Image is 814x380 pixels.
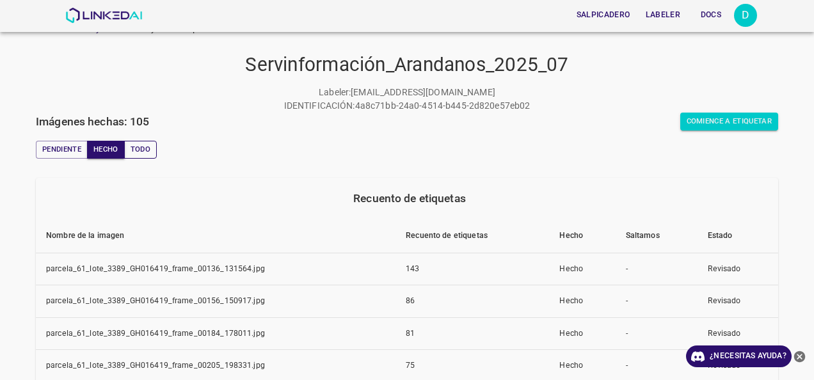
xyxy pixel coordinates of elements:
button: Todo [124,141,157,159]
th: Estado [698,219,778,253]
a: Salpicadero [569,2,638,28]
button: Docs [690,4,731,26]
div: Recuento de etiquetas [46,189,773,207]
h6: Imágenes hechas: 105 [36,113,150,131]
button: Hecho [87,141,125,159]
th: Nombre de la imagen [36,219,395,253]
td: - [616,285,698,318]
button: Cerrar Ayuda [792,345,808,367]
th: Recuento de etiquetas [395,219,549,253]
td: Hecho [549,253,615,285]
button: Comience a etiquetar [680,113,779,131]
div: D [734,4,757,27]
th: Hecho [549,219,615,253]
a: Labeler [638,2,688,28]
td: Hecho [549,285,615,318]
td: Revisado [698,253,778,285]
h4: Servinformación_Arandanos_2025_07 [36,53,778,77]
td: 143 [395,253,549,285]
button: Salpicadero [571,4,635,26]
td: parcela_61_lote_3389_GH016419_frame_00184_178011.jpg [36,317,395,350]
td: - [616,253,698,285]
font: Hecho [93,143,118,156]
font: ¿Necesitas ayuda? [710,349,786,363]
td: 81 [395,317,549,350]
button: Pendiente [36,141,88,159]
a: ¿Necesitas ayuda? [686,345,792,367]
th: Saltamos [616,219,698,253]
img: Linked AI [65,8,143,23]
td: Revisado [698,317,778,350]
p: Labeler : [319,86,351,99]
td: parcela_61_lote_3389_GH016419_frame_00156_150917.jpg [36,285,395,318]
p: 4a8c71bb-24a0-4514-b445-2d820e57eb02 [355,99,531,113]
button: Labeler [641,4,685,26]
td: Hecho [549,317,615,350]
a: Docs [688,2,734,28]
td: - [616,317,698,350]
td: 86 [395,285,549,318]
p: IDENTIFICACIÓN: [284,99,355,113]
td: parcela_61_lote_3389_GH016419_frame_00136_131564.jpg [36,253,395,285]
td: Revisado [698,285,778,318]
p: [EMAIL_ADDRESS][DOMAIN_NAME] [351,86,495,99]
button: Abrir configuración [734,4,757,27]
